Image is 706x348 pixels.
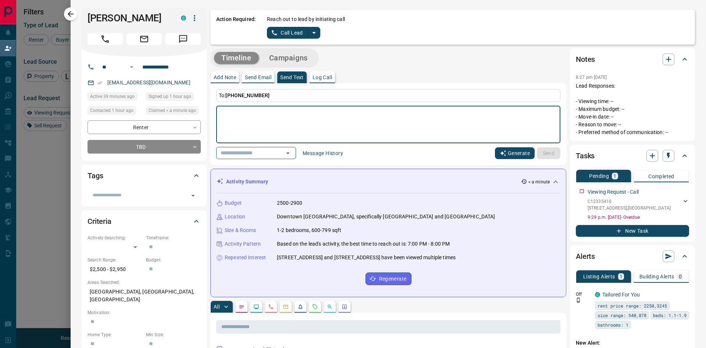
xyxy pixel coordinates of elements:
p: Log Call [313,75,332,80]
p: All [214,304,220,309]
span: Message [165,33,201,45]
span: bathrooms: 1 [598,321,628,328]
p: Motivation: [88,309,201,316]
p: New Alert: [576,339,689,347]
svg: Requests [312,304,318,310]
p: 9:29 p.m. [DATE] - Overdue [588,214,689,221]
p: Send Text [280,75,304,80]
p: Send Email [245,75,271,80]
p: Off [576,291,591,298]
svg: Push Notification Only [576,298,581,303]
p: Repeated Interest [225,254,266,261]
svg: Listing Alerts [297,304,303,310]
p: Timeframe: [146,235,201,241]
div: Tue Aug 12 2025 [146,92,201,103]
div: Alerts [576,247,689,265]
div: condos.ca [181,15,186,21]
svg: Opportunities [327,304,333,310]
p: Search Range: [88,257,142,263]
p: $2,500 - $2,950 [88,263,142,275]
div: split button [267,27,320,39]
p: Action Required: [216,15,256,39]
svg: Emails [283,304,289,310]
p: 1 [620,274,623,279]
span: Active 39 minutes ago [90,93,135,100]
p: < a minute [528,179,550,185]
div: Tags [88,167,201,184]
span: Call [88,33,123,45]
p: Budget [225,199,242,207]
span: Contacted 1 hour ago [90,107,133,114]
h1: [PERSON_NAME] [88,12,170,24]
span: Email [126,33,162,45]
button: Campaigns [262,52,315,64]
p: C12335410 [588,198,671,205]
p: Activity Pattern [225,240,261,248]
span: rent price range: 2250,3245 [598,302,667,309]
button: Message History [298,147,347,159]
span: Signed up 1 hour ago [149,93,191,100]
h2: Tags [88,170,103,182]
p: Actively Searching: [88,235,142,241]
button: New Task [576,225,689,237]
button: Regenerate [366,273,411,285]
p: 1 [613,173,616,179]
p: Home Type: [88,331,142,338]
div: Criteria [88,212,201,230]
p: [STREET_ADDRESS] , [GEOGRAPHIC_DATA] [588,205,671,211]
p: [GEOGRAPHIC_DATA], [GEOGRAPHIC_DATA], [GEOGRAPHIC_DATA] [88,286,201,306]
p: Building Alerts [639,274,674,279]
div: Activity Summary< a minute [217,175,560,189]
div: Tue Aug 12 2025 [88,92,142,103]
p: Reach out to lead by initiating call [267,15,345,23]
span: size range: 540,878 [598,312,646,319]
p: Based on the lead's activity, the best time to reach out is: 7:00 PM - 8:00 PM [277,240,450,248]
a: Tailored For You [602,292,640,298]
div: Tue Aug 12 2025 [146,106,201,117]
p: Size & Rooms [225,226,256,234]
p: Add Note [214,75,236,80]
p: 1-2 bedrooms, 600-799 sqft [277,226,341,234]
p: Min Size: [146,331,201,338]
p: Completed [648,174,674,179]
button: Generate [495,147,535,159]
h2: Tasks [576,150,595,162]
span: beds: 1.1-1.9 [653,312,687,319]
p: 2500-2900 [277,199,302,207]
p: Budget: [146,257,201,263]
svg: Email Verified [97,80,102,85]
p: Viewing Request - Call [588,188,639,196]
div: Notes [576,50,689,68]
h2: Criteria [88,215,111,227]
button: Call Lead [267,27,308,39]
p: 8:27 pm [DATE] [576,75,607,80]
h2: Alerts [576,250,595,262]
div: condos.ca [595,292,600,297]
div: TBD [88,140,201,154]
p: Activity Summary [226,178,268,186]
p: Listing Alerts [583,274,615,279]
svg: Calls [268,304,274,310]
p: 0 [679,274,682,279]
p: Location [225,213,245,221]
p: Lead Responses: - Viewing time: -- - Maximum budget: -- - Move-in date: -- - Reason to move: -- -... [576,82,689,136]
p: [STREET_ADDRESS] and [STREET_ADDRESS] have been viewed multiple times [277,254,456,261]
p: Downtown [GEOGRAPHIC_DATA], specifically [GEOGRAPHIC_DATA] and [GEOGRAPHIC_DATA] [277,213,495,221]
button: Open [127,63,136,71]
svg: Lead Browsing Activity [253,304,259,310]
div: Tasks [576,147,689,165]
p: To: [216,89,560,102]
p: Pending [589,173,609,179]
div: C12335410[STREET_ADDRESS],[GEOGRAPHIC_DATA] [588,197,689,213]
span: Claimed < a minute ago [149,107,196,114]
a: [EMAIL_ADDRESS][DOMAIN_NAME] [107,80,190,85]
p: Areas Searched: [88,279,201,286]
div: Tue Aug 12 2025 [88,106,142,117]
span: [PHONE_NUMBER] [225,92,270,98]
button: Open [188,190,198,201]
button: Open [283,148,293,158]
div: Renter [88,120,201,134]
svg: Agent Actions [342,304,347,310]
svg: Notes [239,304,245,310]
button: Timeline [214,52,259,64]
